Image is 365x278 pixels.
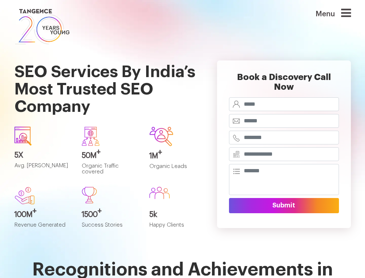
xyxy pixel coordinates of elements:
sup: + [33,207,37,215]
img: logo SVG [14,7,70,46]
h2: Book a Discovery Call Now [229,72,339,97]
h3: 1500 [82,211,139,219]
img: Group-642.svg [149,127,173,146]
button: Submit [229,198,339,213]
p: Success Stories [82,222,139,234]
p: Avg. [PERSON_NAME] [14,163,71,175]
sup: + [158,149,162,156]
h3: 50M [82,152,139,160]
img: Group%20586.svg [149,187,170,199]
img: new.svg [14,187,35,205]
img: Group-640.svg [82,127,99,146]
a: Menu [341,14,351,20]
h3: 5k [149,211,206,219]
h3: 100M [14,211,71,219]
p: Organic Leads [149,164,206,176]
p: Organic Traffic covered [82,163,139,181]
h3: 5X [14,151,71,159]
sup: + [98,207,102,215]
span: Menu [315,10,324,11]
h1: SEO Services By India’s Most Trusted SEO Company [14,46,206,121]
h3: 1M [149,152,206,160]
p: Revenue Generated [14,222,71,234]
p: Happy Clients [149,222,206,234]
img: icon1.svg [14,127,32,145]
sup: + [97,148,101,156]
img: Path%20473.svg [82,187,97,203]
